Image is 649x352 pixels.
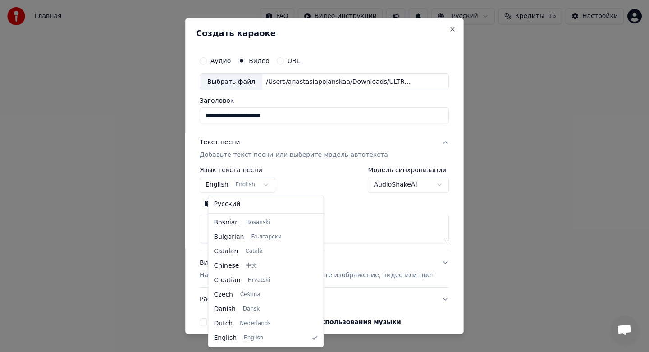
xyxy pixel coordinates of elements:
[240,291,261,298] span: Čeština
[244,334,263,342] span: English
[240,320,270,327] span: Nederlands
[214,200,241,209] span: Русский
[214,305,236,314] span: Danish
[214,319,233,328] span: Dutch
[243,306,260,313] span: Dansk
[246,219,270,226] span: Bosanski
[214,233,244,242] span: Bulgarian
[214,247,238,256] span: Catalan
[246,262,257,270] span: 中文
[251,233,281,241] span: Български
[245,248,262,255] span: Català
[214,334,237,343] span: English
[248,277,270,284] span: Hrvatski
[214,261,239,270] span: Chinese
[214,276,241,285] span: Croatian
[214,290,233,299] span: Czech
[214,218,239,227] span: Bosnian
